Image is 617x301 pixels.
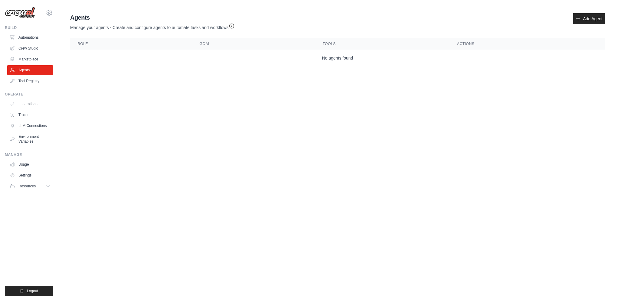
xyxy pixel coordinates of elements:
[27,289,38,293] span: Logout
[7,76,53,86] a: Tool Registry
[5,286,53,296] button: Logout
[7,160,53,169] a: Usage
[573,13,605,24] a: Add Agent
[450,38,605,50] th: Actions
[315,38,450,50] th: Tools
[5,25,53,30] div: Build
[5,92,53,97] div: Operate
[7,99,53,109] a: Integrations
[7,44,53,53] a: Crew Studio
[5,152,53,157] div: Manage
[192,38,315,50] th: Goal
[70,13,235,22] h2: Agents
[7,33,53,42] a: Automations
[7,121,53,131] a: LLM Connections
[70,22,235,31] p: Manage your agents - Create and configure agents to automate tasks and workflows
[7,65,53,75] a: Agents
[7,110,53,120] a: Traces
[5,7,35,18] img: Logo
[70,38,192,50] th: Role
[7,54,53,64] a: Marketplace
[70,50,605,66] td: No agents found
[7,132,53,146] a: Environment Variables
[7,181,53,191] button: Resources
[7,170,53,180] a: Settings
[18,184,36,189] span: Resources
